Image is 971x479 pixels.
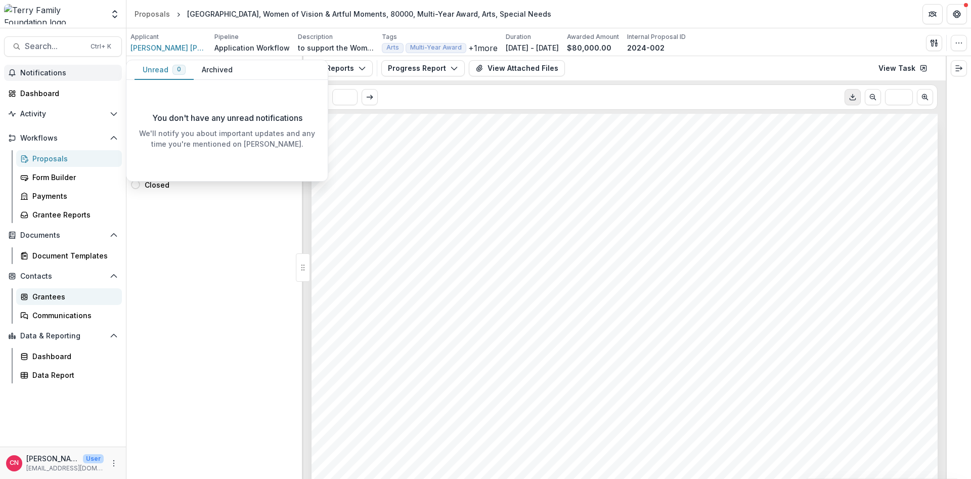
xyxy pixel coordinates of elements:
[20,332,106,340] span: Data & Reporting
[16,169,122,186] a: Form Builder
[16,188,122,204] a: Payments
[20,69,118,77] span: Notifications
[32,370,114,380] div: Data Report
[32,250,114,261] div: Document Templates
[865,89,881,105] button: Scroll to previous page
[4,268,122,284] button: Open Contacts
[4,227,122,243] button: Open Documents
[16,348,122,365] a: Dashboard
[16,307,122,324] a: Communications
[10,460,19,466] div: Carol Nieves
[32,191,114,201] div: Payments
[214,42,290,53] p: Application Workflow
[917,89,933,105] button: Scroll to next page
[135,60,194,80] button: Unread
[16,206,122,223] a: Grantee Reports
[130,32,159,41] p: Applicant
[449,327,470,339] span: and
[145,180,169,190] h4: Closed
[570,327,627,339] span: programs.
[20,88,114,99] div: Dashboard
[32,209,114,220] div: Grantee Reports
[135,9,170,19] div: Proposals
[506,32,531,41] p: Duration
[845,89,861,105] button: Download PDF
[26,453,79,464] p: [PERSON_NAME]
[410,44,462,51] span: Multi-Year Award
[83,454,104,463] p: User
[4,85,122,102] a: Dashboard
[349,241,866,255] span: The following goals and objectives are as outlined in the grant agreement.
[4,4,104,24] img: Terry Family Foundation logo
[349,187,694,206] span: [PERSON_NAME] Family Foundation
[130,7,174,21] a: Proposals
[130,42,206,53] a: [PERSON_NAME] [PERSON_NAME] Foundaton
[4,106,122,122] button: Open Activity
[627,42,665,53] p: 2024-002
[4,65,122,81] button: Notifications
[349,152,588,173] span: Submission Responses
[32,351,114,362] div: Dashboard
[298,42,374,53] p: to support the Women of Vision Program and Artful Moments program. The Women of Vision Program
[32,172,114,183] div: Form Builder
[4,328,122,344] button: Open Data & Reporting
[25,41,84,51] span: Search...
[32,153,114,164] div: Proposals
[20,272,106,281] span: Contacts
[26,464,104,473] p: [EMAIL_ADDRESS][DOMAIN_NAME]
[951,60,967,76] button: Expand right
[214,32,239,41] p: Pipeline
[187,9,551,19] div: [GEOGRAPHIC_DATA], Women of Vision & Artful Moments, 80000, Multi-Year Award, Arts, Special Needs
[108,4,122,24] button: Open entity switcher
[177,66,181,73] span: 0
[506,42,559,53] p: [DATE] - [DATE]
[130,7,555,21] nav: breadcrumb
[469,60,565,76] button: View Attached Files
[20,134,106,143] span: Workflows
[4,36,122,57] button: Search...
[16,247,122,264] a: Document Templates
[349,310,807,323] span: The [GEOGRAPHIC_DATA] is pleased to share this update on the progress of our
[567,32,619,41] p: Awarded Amount
[349,461,864,474] span: During artmaking, the women used a variety of materials, such as paint, clay, and collage, to
[349,394,866,407] span: participate in meaningful art and literary experiences. Once a month for ten months, program
[349,327,445,339] span: Women of Vision
[922,4,943,24] button: Partners
[627,32,686,41] p: Internal Proposal ID
[362,89,378,105] button: Scroll to next page
[349,428,658,441] span: gardens, wrote their memoirs, and created works of art.
[473,327,567,339] span: ARTful Moments
[20,110,106,118] span: Activity
[386,44,399,51] span: Arts
[194,60,241,80] button: Archived
[152,112,302,124] p: You don't have any unread notifications
[872,60,934,76] a: View Task
[567,42,611,53] p: $80,000.00
[108,457,120,469] button: More
[20,231,106,240] span: Documents
[298,32,333,41] p: Description
[349,377,854,390] span: In [DATE], we welcomed thirteen women who are blind or experience [MEDICAL_DATA] to
[32,310,114,321] div: Communications
[349,411,880,424] span: attendees visited the [GEOGRAPHIC_DATA] and participated in touch tours, visited our historic
[382,32,397,41] p: Tags
[468,42,498,54] button: +1more
[16,150,122,167] a: Proposals
[16,367,122,383] a: Data Report
[349,204,498,223] span: Progress Report
[381,60,465,76] button: Progress Report
[349,361,456,373] span: Women of Vision:
[4,130,122,146] button: Open Workflows
[16,288,122,305] a: Grantees
[349,258,749,273] span: Please provide additional context/description, as needed.
[89,41,113,52] div: Ctrl + K
[947,4,967,24] button: Get Help
[32,291,114,302] div: Grantees
[135,128,320,149] p: We'll notify you about important updates and any time you're mentioned on [PERSON_NAME].
[307,60,373,76] button: Reports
